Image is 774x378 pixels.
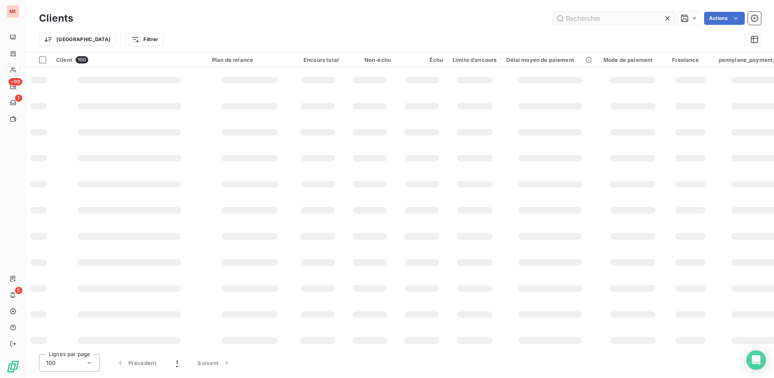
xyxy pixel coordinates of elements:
[7,5,20,18] div: ME
[106,354,166,371] button: Précédent
[746,350,766,370] div: Open Intercom Messenger
[506,57,593,63] div: Délai moyen de paiement
[401,57,443,63] div: Échu
[7,80,19,93] a: +99
[39,11,73,26] h3: Clients
[603,57,662,63] div: Mode de paiement
[46,359,56,367] span: 100
[76,56,88,63] span: 100
[349,57,391,63] div: Non-échu
[553,12,675,25] input: Rechercher
[7,96,19,109] a: 1
[176,359,178,367] span: 1
[704,12,745,25] button: Actions
[7,360,20,373] img: Logo LeanPay
[672,57,709,63] div: Freelance
[297,57,339,63] div: Encours total
[39,33,116,46] button: [GEOGRAPHIC_DATA]
[56,57,72,63] span: Client
[166,354,188,371] button: 1
[212,57,287,63] div: Plan de relance
[188,354,241,371] button: Suivant
[15,94,22,102] span: 1
[453,57,496,63] div: Limite d’encours
[9,78,22,85] span: +99
[126,33,163,46] button: Filtrer
[15,287,22,294] span: 5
